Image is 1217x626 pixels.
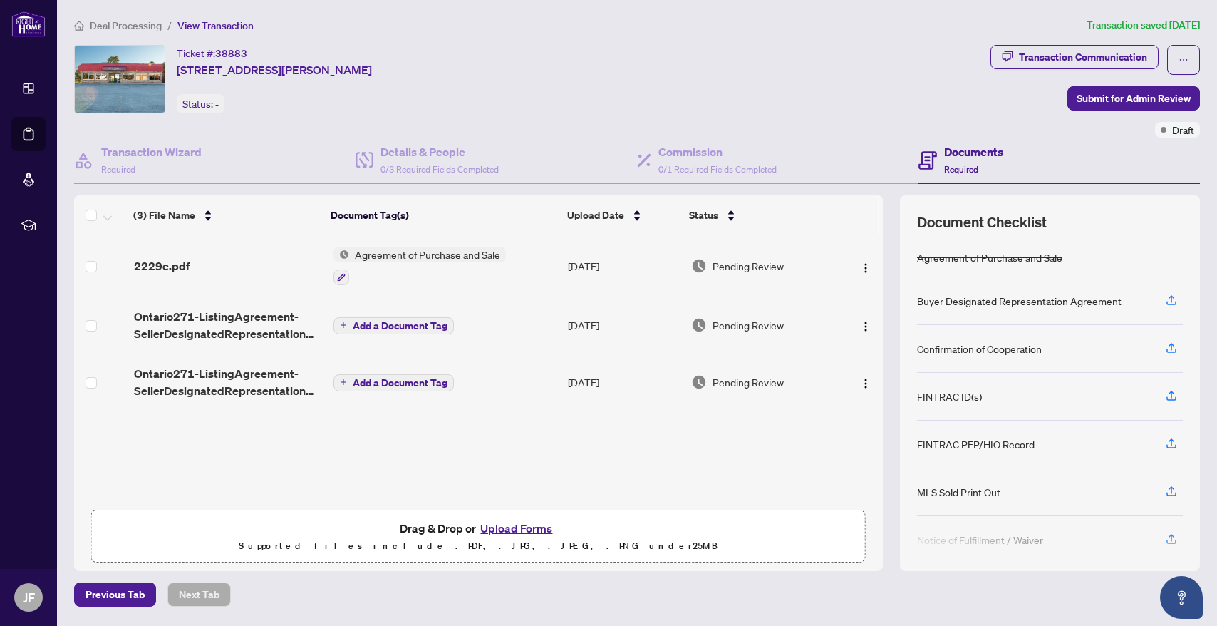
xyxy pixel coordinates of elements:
button: Status IconAgreement of Purchase and Sale [333,247,506,285]
div: Agreement of Purchase and Sale [917,250,1062,265]
img: IMG-216350_1.jpg [75,46,165,113]
img: Document Status [691,258,707,274]
span: 38883 [215,47,247,60]
div: Buyer Designated Representation Agreement [917,293,1122,309]
span: plus [340,379,347,386]
td: [DATE] [562,354,685,411]
span: Document Checklist [917,212,1047,232]
span: Pending Review [713,374,784,390]
th: (3) File Name [128,195,325,235]
button: Logo [854,371,877,394]
button: Transaction Communication [990,45,1159,69]
span: 2229e.pdf [134,257,190,274]
span: Upload Date [567,207,624,223]
h4: Commission [658,143,777,160]
div: FINTRAC PEP/HIO Record [917,436,1035,452]
button: Logo [854,314,877,337]
span: Deal Processing [90,19,162,32]
span: [STREET_ADDRESS][PERSON_NAME] [177,61,372,78]
img: Status Icon [333,247,349,262]
button: Add a Document Tag [333,373,454,391]
span: Ontario271-ListingAgreement-SellerDesignatedRepresentationAgreement.pdf [134,365,322,399]
span: home [74,21,84,31]
button: Submit for Admin Review [1067,86,1200,111]
img: Logo [860,378,871,389]
div: Transaction Communication [1019,46,1147,68]
span: Required [944,164,978,175]
span: Pending Review [713,258,784,274]
span: plus [340,322,347,329]
span: Pending Review [713,317,784,333]
th: Status [683,195,836,235]
article: Transaction saved [DATE] [1087,17,1200,34]
div: Ticket #: [177,45,247,61]
img: logo [11,11,46,37]
button: Add a Document Tag [333,374,454,391]
span: 0/3 Required Fields Completed [380,164,499,175]
span: Submit for Admin Review [1077,87,1191,110]
button: Add a Document Tag [333,316,454,334]
div: Status: [177,94,224,113]
button: Add a Document Tag [333,317,454,334]
span: Add a Document Tag [353,321,447,331]
span: Drag & Drop or [400,519,556,538]
button: Open asap [1160,576,1203,619]
span: Ontario271-ListingAgreement-SellerDesignatedRepresentationAgreement.pdf [134,308,322,342]
th: Document Tag(s) [325,195,562,235]
li: / [167,17,172,34]
button: Logo [854,255,877,277]
h4: Documents [944,143,1003,160]
div: Confirmation of Cooperation [917,341,1042,356]
span: View Transaction [177,19,254,32]
span: Agreement of Purchase and Sale [349,247,506,262]
th: Upload Date [561,195,683,235]
td: [DATE] [562,297,685,354]
span: Previous Tab [86,583,145,606]
span: - [215,98,219,111]
span: JF [23,587,35,607]
span: Drag & Drop orUpload FormsSupported files include .PDF, .JPG, .JPEG, .PNG under25MB [92,510,865,563]
img: Document Status [691,374,707,390]
div: MLS Sold Print Out [917,484,1000,500]
button: Next Tab [167,583,231,607]
span: Required [101,164,135,175]
div: FINTRAC ID(s) [917,389,982,404]
span: ellipsis [1179,55,1188,65]
span: (3) File Name [133,207,195,223]
span: Draft [1172,122,1194,138]
button: Upload Forms [476,519,556,538]
td: [DATE] [562,235,685,297]
span: Status [689,207,718,223]
h4: Details & People [380,143,499,160]
img: Logo [860,321,871,332]
h4: Transaction Wizard [101,143,202,160]
span: 0/1 Required Fields Completed [658,164,777,175]
p: Supported files include .PDF, .JPG, .JPEG, .PNG under 25 MB [100,538,856,555]
img: Document Status [691,317,707,333]
button: Previous Tab [74,583,156,607]
span: Add a Document Tag [353,378,447,388]
img: Logo [860,262,871,274]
